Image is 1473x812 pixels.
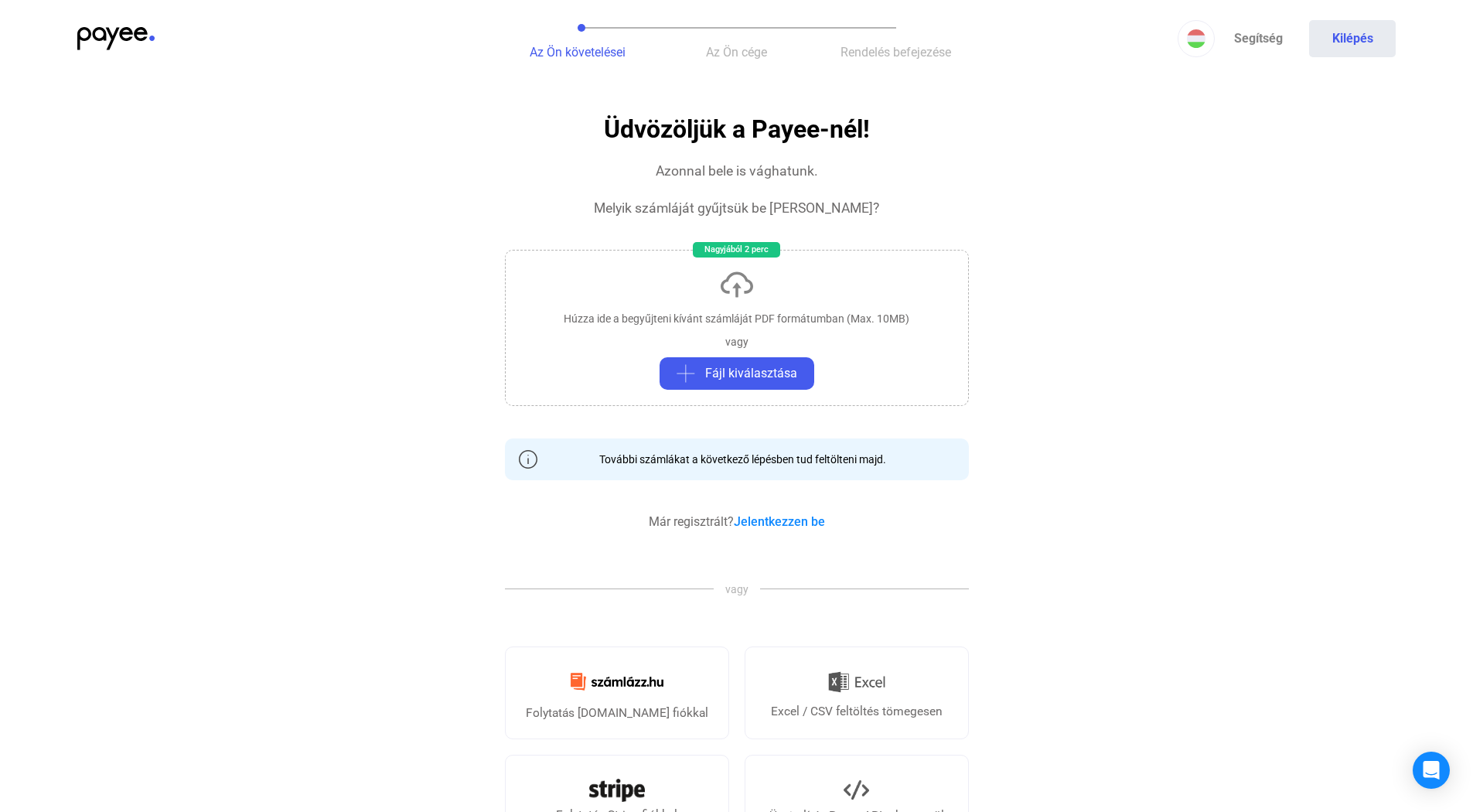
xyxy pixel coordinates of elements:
[745,647,969,739] a: Excel / CSV feltöltés tömegesen
[1178,20,1215,57] button: HU
[1215,20,1301,57] a: Segítség
[588,452,886,467] div: További számlákat a következő lépésben tud feltölteni majd.
[505,647,729,739] a: Folytatás [DOMAIN_NAME] fiókkal
[693,242,780,258] div: Nagyjából 2 perc
[844,777,869,803] img: API
[1309,20,1396,57] button: Kilépés
[734,514,825,529] a: Jelentkezzen be
[77,27,155,50] img: payee-logo
[660,357,814,390] button: plus-greyFájl kiválasztása
[725,334,748,350] div: vagy
[649,513,825,531] div: Már regisztrált?
[656,162,818,180] div: Azonnal bele is vághatunk.
[594,199,879,217] div: Melyik számláját gyűjtsük be [PERSON_NAME]?
[1187,29,1205,48] img: HU
[604,116,870,143] h1: Üdvözöljük a Payee-nél!
[771,702,943,721] div: Excel / CSV feltöltés tömegesen
[589,779,645,802] img: Stripe
[526,704,708,722] div: Folytatás [DOMAIN_NAME] fiókkal
[530,45,626,60] span: Az Ön követelései
[564,311,909,326] div: Húzza ide a begyűjteni kívánt számláját PDF formátumban (Max. 10MB)
[677,364,695,383] img: plus-grey
[519,450,537,469] img: info-grey-outline
[561,664,673,700] img: Számlázz.hu
[840,45,951,60] span: Rendelés befejezése
[714,582,760,597] span: vagy
[705,364,797,383] span: Fájl kiválasztása
[718,266,755,303] img: upload-cloud
[706,45,767,60] span: Az Ön cége
[1413,752,1450,789] div: Open Intercom Messenger
[828,666,885,698] img: Excel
